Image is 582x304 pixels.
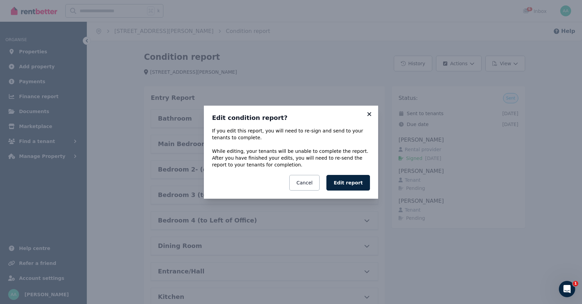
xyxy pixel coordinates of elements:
button: Cancel [289,175,320,191]
h3: Edit condition report? [212,114,370,122]
button: Edit report [326,175,370,191]
span: 1 [573,281,578,286]
iframe: Intercom live chat [559,281,575,297]
p: If you edit this report, you will need to re-sign and send to your tenants to complete. While edi... [212,127,370,168]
